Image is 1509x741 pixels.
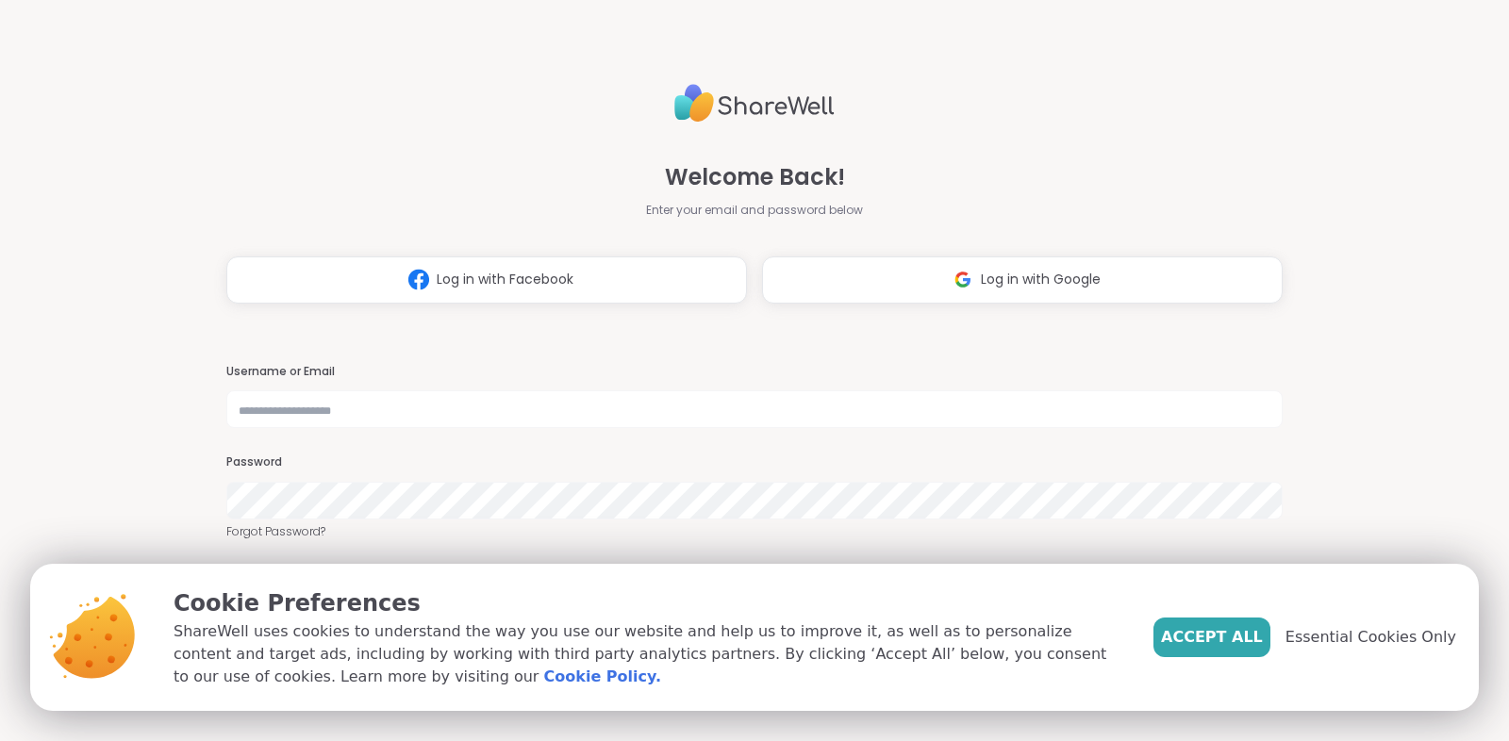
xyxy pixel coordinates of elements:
[226,523,1283,540] a: Forgot Password?
[174,586,1123,620] p: Cookie Preferences
[1285,626,1456,649] span: Essential Cookies Only
[226,256,747,304] button: Log in with Facebook
[1153,617,1270,657] button: Accept All
[174,620,1123,688] p: ShareWell uses cookies to understand the way you use our website and help us to improve it, as we...
[762,256,1283,304] button: Log in with Google
[226,364,1283,380] h3: Username or Email
[945,262,981,297] img: ShareWell Logomark
[437,270,573,289] span: Log in with Facebook
[981,270,1101,289] span: Log in with Google
[674,76,835,130] img: ShareWell Logo
[401,262,437,297] img: ShareWell Logomark
[226,454,1283,470] h3: Password
[1161,626,1263,649] span: Accept All
[665,160,845,194] span: Welcome Back!
[544,666,661,688] a: Cookie Policy.
[646,202,863,219] span: Enter your email and password below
